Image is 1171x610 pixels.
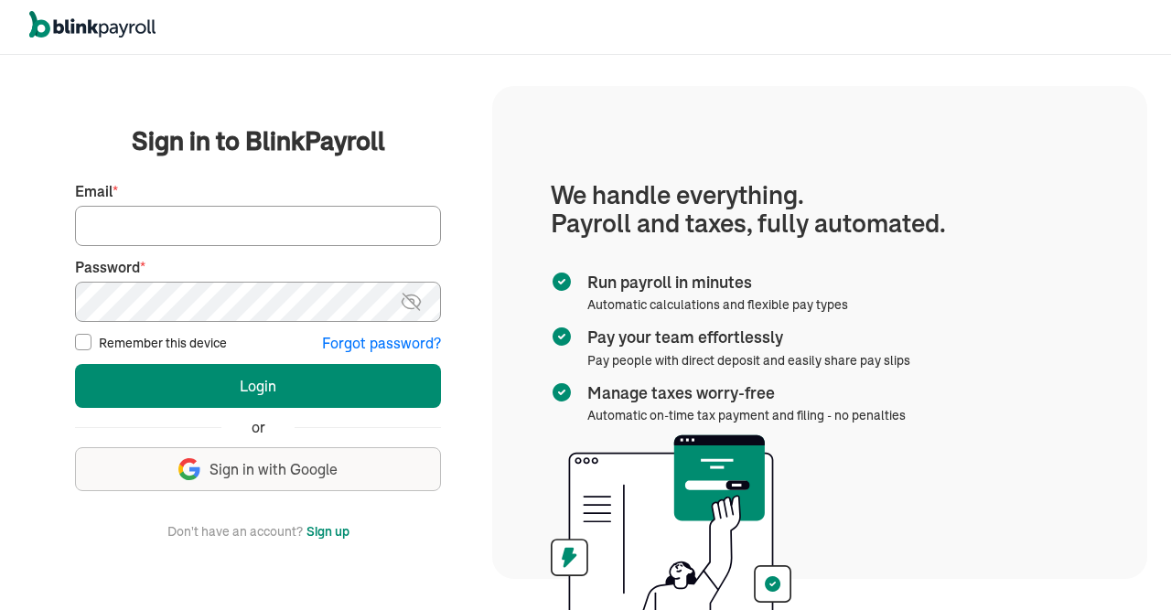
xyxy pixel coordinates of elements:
button: Login [75,364,441,408]
img: eye [400,291,423,313]
img: checkmark [551,326,573,348]
button: Sign up [306,520,349,542]
h1: We handle everything. Payroll and taxes, fully automated. [551,181,1089,238]
button: Sign in with Google [75,447,441,491]
span: Sign in with Google [209,459,338,480]
img: checkmark [551,381,573,403]
label: Remember this device [99,334,227,352]
input: Your email address [75,206,441,246]
button: Forgot password? [322,333,441,354]
label: Email [75,181,441,202]
span: Sign in to BlinkPayroll [132,123,385,159]
span: Pay your team effortlessly [587,326,903,349]
span: Automatic on-time tax payment and filing - no penalties [587,407,906,423]
img: logo [29,11,156,38]
img: checkmark [551,271,573,293]
span: Pay people with direct deposit and easily share pay slips [587,352,910,369]
span: or [252,417,265,438]
img: google [178,458,200,480]
label: Password [75,257,441,278]
span: Automatic calculations and flexible pay types [587,296,848,313]
span: Manage taxes worry-free [587,381,898,405]
span: Don't have an account? [167,520,303,542]
span: Run payroll in minutes [587,271,841,294]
